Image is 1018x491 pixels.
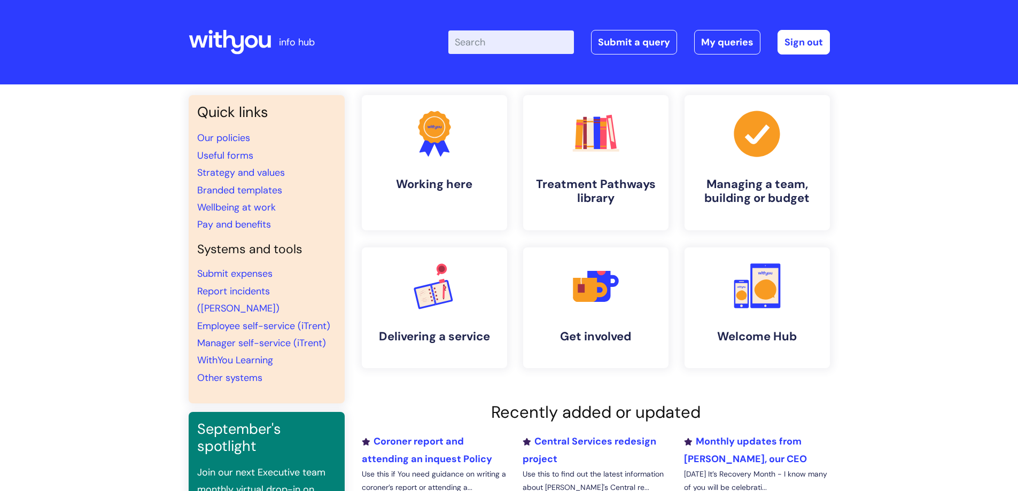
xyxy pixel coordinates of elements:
[197,166,285,179] a: Strategy and values
[362,402,830,422] h2: Recently added or updated
[685,247,830,368] a: Welcome Hub
[197,354,273,367] a: WithYou Learning
[370,177,499,191] h4: Working here
[362,247,507,368] a: Delivering a service
[197,149,253,162] a: Useful forms
[197,420,336,455] h3: September's spotlight
[362,95,507,230] a: Working here
[523,247,669,368] a: Get involved
[197,319,330,332] a: Employee self-service (iTrent)
[448,30,574,54] input: Search
[197,285,279,315] a: Report incidents ([PERSON_NAME])
[197,337,326,349] a: Manager self-service (iTrent)
[370,330,499,344] h4: Delivering a service
[197,371,262,384] a: Other systems
[448,30,830,54] div: | -
[523,95,669,230] a: Treatment Pathways library
[197,184,282,197] a: Branded templates
[694,30,760,54] a: My queries
[523,435,656,465] a: Central Services redesign project
[197,201,276,214] a: Wellbeing at work
[591,30,677,54] a: Submit a query
[693,330,821,344] h4: Welcome Hub
[197,131,250,144] a: Our policies
[197,242,336,257] h4: Systems and tools
[532,330,660,344] h4: Get involved
[362,435,492,465] a: Coroner report and attending an inquest Policy
[685,95,830,230] a: Managing a team, building or budget
[693,177,821,206] h4: Managing a team, building or budget
[532,177,660,206] h4: Treatment Pathways library
[197,267,273,280] a: Submit expenses
[197,104,336,121] h3: Quick links
[684,435,807,465] a: Monthly updates from [PERSON_NAME], our CEO
[197,218,271,231] a: Pay and benefits
[778,30,830,54] a: Sign out
[279,34,315,51] p: info hub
